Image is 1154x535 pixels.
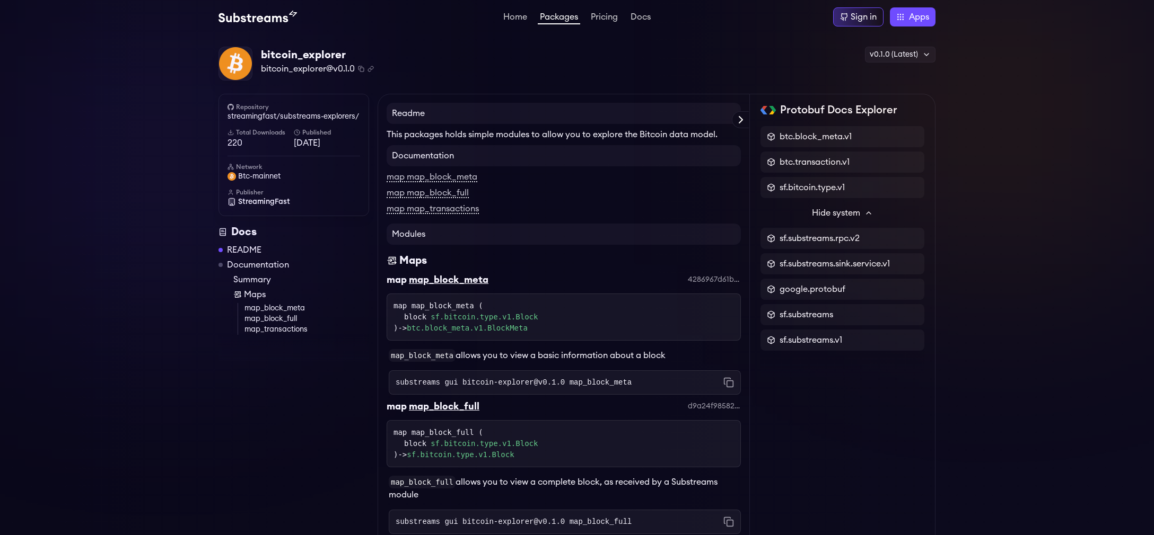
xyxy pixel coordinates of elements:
[398,324,527,332] span: ->
[851,11,877,23] div: Sign in
[387,272,407,287] div: map
[261,63,355,75] span: bitcoin_explorer@v0.1.0
[780,156,850,168] span: btc.transaction.v1
[780,181,845,194] span: sf.bitcoin.type.v1
[909,11,929,23] span: Apps
[389,476,741,501] p: allows you to view a complete block, as received by a Substreams module
[780,232,860,245] span: sf.substreams.rpc.v2
[228,111,360,122] a: streamingfast/substreams-explorers/
[228,128,294,137] h6: Total Downloads
[261,48,374,63] div: bitcoin_explorer
[238,197,290,207] span: StreamingFast
[501,13,529,23] a: Home
[865,47,936,63] div: v0.1.0 (Latest)
[294,137,360,149] span: [DATE]
[407,324,528,332] a: btc.block_meta.v1.BlockMeta
[358,66,364,72] button: Copy package name and version
[538,13,580,24] a: Packages
[760,106,776,114] img: Protobuf
[387,128,741,141] p: This packages holds simple modules to allow you to explore the Bitcoin data model.
[368,66,374,72] button: Copy .spkg link to clipboard
[394,427,734,460] div: map map_block_full ( )
[812,207,860,219] span: Hide system
[688,401,741,412] div: d9a24f98582ef83f12f1f7181cc52a5fc7dc708f
[387,399,407,414] div: map
[398,450,514,459] span: ->
[396,516,632,527] code: substreams gui bitcoin-explorer@v0.1.0 map_block_full
[387,173,477,182] a: map map_block_meta
[387,189,469,198] a: map map_block_full
[244,324,369,335] a: map_transactions
[780,283,845,296] span: google.protobuf
[780,308,833,321] span: sf.substreams
[780,257,890,270] span: sf.substreams.sink.service.v1
[396,377,632,388] code: substreams gui bitcoin-explorer@v0.1.0 map_block_meta
[228,163,360,171] h6: Network
[389,349,741,362] p: allows you to view a basic information about a block
[723,516,734,527] button: Copy command to clipboard
[244,314,369,324] a: map_block_full
[389,476,456,488] code: map_block_full
[228,103,360,111] h6: Repository
[780,130,852,143] span: btc.block_meta.v1
[228,104,234,110] img: github
[387,224,741,245] h4: Modules
[404,311,734,323] div: block
[723,377,734,388] button: Copy command to clipboard
[394,300,734,334] div: map map_block_meta ( )
[233,273,369,286] a: Summary
[219,47,252,80] img: Package Logo
[228,197,360,207] a: StreamingFast
[218,225,369,239] div: Docs
[387,204,479,214] a: map map_transactions
[227,258,289,271] a: Documentation
[228,172,236,181] img: btc-mainnet
[387,103,741,124] h4: Readme
[780,103,897,118] h2: Protobuf Docs Explorer
[431,438,538,449] a: sf.bitcoin.type.v1.Block
[387,145,741,166] h4: Documentation
[833,7,884,26] a: Sign in
[228,171,360,182] a: btc-mainnet
[399,253,427,268] div: Maps
[387,253,397,268] img: Maps icon
[409,272,488,287] div: map_block_meta
[233,288,369,301] a: Maps
[431,311,538,323] a: sf.bitcoin.type.v1.Block
[233,290,242,299] img: Map icon
[228,137,294,149] span: 220
[228,188,360,197] h6: Publisher
[628,13,653,23] a: Docs
[294,128,360,137] h6: Published
[218,11,297,23] img: Substream's logo
[688,274,741,285] div: 4286967d61b45cc09609a0f8a7f8db45b89bdac5
[404,438,734,449] div: block
[407,450,514,459] a: sf.bitcoin.type.v1.Block
[227,244,261,256] a: README
[760,202,924,224] button: Hide system
[238,171,281,182] span: btc-mainnet
[244,303,369,314] a: map_block_meta
[409,399,479,414] div: map_block_full
[589,13,620,23] a: Pricing
[389,349,456,362] code: map_block_meta
[780,334,842,346] span: sf.substreams.v1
